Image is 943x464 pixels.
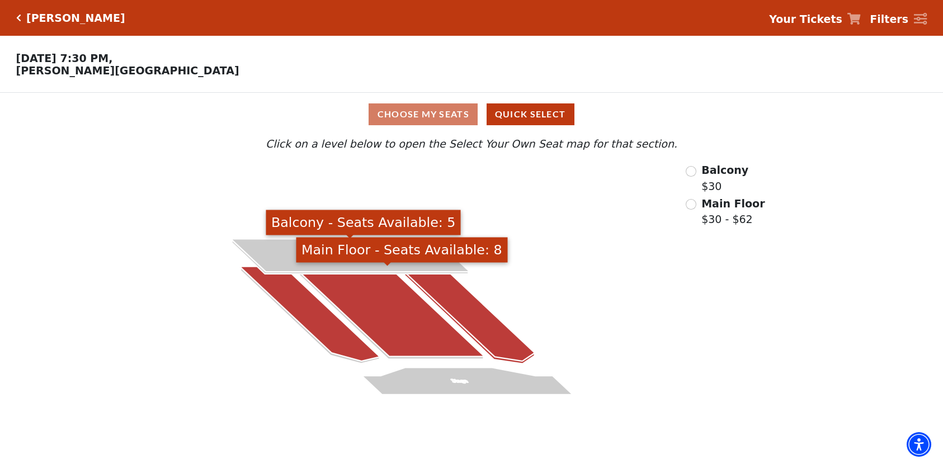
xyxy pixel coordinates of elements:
div: Accessibility Menu [907,432,931,457]
span: Main Floor [701,197,765,210]
span: Balcony [701,164,748,176]
strong: Your Tickets [769,13,842,25]
a: Your Tickets [769,11,861,27]
strong: Filters [870,13,908,25]
h5: [PERSON_NAME] [26,12,125,25]
input: Radio button [686,166,696,177]
div: Balcony - Seats Available: 5 [266,210,461,235]
label: $30 [701,162,748,194]
div: Main Floor - Seats Available: 8 [296,238,508,263]
a: Click here to go back to filters [16,14,21,22]
p: Click on a level below to open the Select Your Own Seat map for that section. [126,136,817,152]
label: $30 - $62 [701,196,765,228]
input: Main Floor$30 - $62 [686,199,696,210]
a: Filters [870,11,927,27]
button: Quick Select [487,103,574,125]
text: Stage [449,378,470,383]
